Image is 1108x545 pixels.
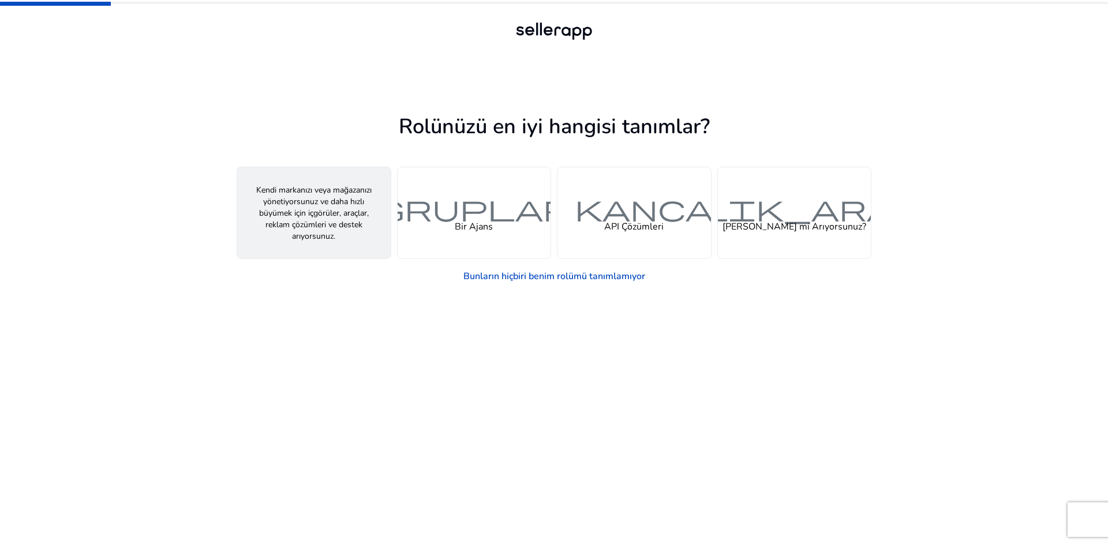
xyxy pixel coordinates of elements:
[557,167,712,259] button: web kancasıAPI Çözümleri
[377,191,571,224] font: gruplar
[717,167,872,259] button: özellik_araması[PERSON_NAME] mi Arıyorsunuz?
[455,220,493,233] font: Bir Ajans
[604,220,664,233] font: API Çözümleri
[463,270,645,283] font: Bunların hiçbiri benim rolümü tanımlamıyor
[399,112,710,141] font: Rolünüzü en iyi hangisi tanımlar?
[604,191,985,224] font: özellik_araması
[519,191,748,224] font: web kancası
[237,167,391,259] button: Kendi markanızı veya mağazanızı yönetiyorsunuz ve daha hızlı büyümek için içgörüler, araçlar, rek...
[723,220,866,233] font: [PERSON_NAME] mi Arıyorsunuz?
[397,167,552,259] button: gruplarBir Ajans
